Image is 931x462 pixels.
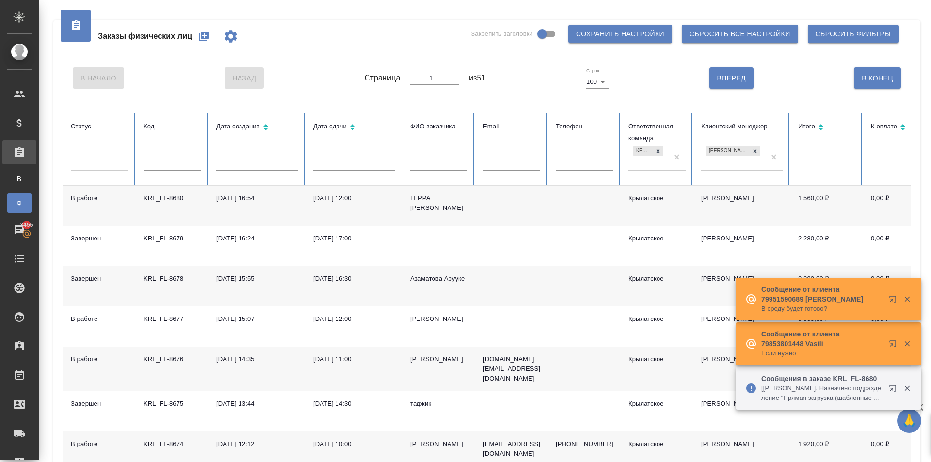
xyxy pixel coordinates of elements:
p: [[PERSON_NAME]. Назначено подразделение "Прямая загрузка (шаблонные документы)" [761,383,883,403]
p: Сообщение от клиента 79951590689 [PERSON_NAME] [761,285,883,304]
div: [DATE] 15:07 [216,314,298,324]
div: таджик [410,399,467,409]
div: В работе [71,439,128,449]
div: KRL_FL-8676 [144,354,201,364]
button: Закрыть [897,384,917,393]
div: -- [410,234,467,243]
button: Закрыть [897,339,917,348]
div: [DATE] 16:24 [216,234,298,243]
span: Ф [12,198,27,208]
div: [DATE] 13:44 [216,399,298,409]
a: 3456 [2,218,36,242]
span: Закрепить заголовки [471,29,533,39]
button: Открыть в новой вкладке [883,379,906,402]
p: В среду будет готово? [761,304,883,314]
span: Сохранить настройки [576,28,664,40]
td: [PERSON_NAME] [693,266,790,306]
td: [PERSON_NAME] [693,391,790,431]
div: Ответственная команда [628,121,686,144]
p: Сообщение от клиента 79853801448 Vasili [761,329,883,349]
a: В [7,169,32,189]
div: [DATE] 12:00 [313,193,395,203]
div: Сортировка [871,121,928,135]
span: В [12,174,27,184]
button: Сохранить настройки [568,25,672,43]
span: из 51 [469,72,486,84]
div: Крылатское [628,354,686,364]
div: KRL_FL-8675 [144,399,201,409]
div: [DATE] 17:00 [313,234,395,243]
div: [DATE] 12:00 [313,314,395,324]
button: Закрыть [897,295,917,303]
div: [DATE] 14:30 [313,399,395,409]
span: Заказы физических лиц [98,31,192,42]
div: [DATE] 14:35 [216,354,298,364]
div: Email [483,121,540,132]
td: 2 280,00 ₽ [790,266,863,306]
div: Крылатское [628,314,686,324]
button: Открыть в новой вкладке [883,334,906,357]
div: Завершен [71,234,128,243]
div: Клиентский менеджер [701,121,783,132]
div: В работе [71,193,128,203]
div: Завершен [71,399,128,409]
p: Сообщения в заказе KRL_FL-8680 [761,374,883,383]
span: Страница [365,72,401,84]
div: KRL_FL-8678 [144,274,201,284]
div: Крылатское [633,146,653,156]
div: [DATE] 15:55 [216,274,298,284]
button: Сбросить фильтры [808,25,899,43]
div: KRL_FL-8680 [144,193,201,203]
div: Статус [71,121,128,132]
div: KRL_FL-8679 [144,234,201,243]
span: Сбросить фильтры [816,28,891,40]
div: Азаматова Арууке [410,274,467,284]
p: Если нужно [761,349,883,358]
p: [EMAIL_ADDRESS][DOMAIN_NAME] [483,439,540,459]
div: Завершен [71,274,128,284]
div: KRL_FL-8674 [144,439,201,449]
div: Код [144,121,201,132]
div: Сортировка [216,121,298,135]
button: Сбросить все настройки [682,25,798,43]
div: Крылатское [628,439,686,449]
div: Телефон [556,121,613,132]
span: Сбросить все настройки [690,28,790,40]
button: В Конец [854,67,901,89]
div: Крылатское [628,234,686,243]
div: [PERSON_NAME] [410,439,467,449]
div: 100 [586,75,609,89]
div: [DATE] 10:00 [313,439,395,449]
div: [PERSON_NAME] [410,354,467,364]
td: [PERSON_NAME] [693,306,790,347]
label: Строк [586,68,599,73]
div: [DATE] 12:12 [216,439,298,449]
div: ГЕРРА [PERSON_NAME] [410,193,467,213]
td: [PERSON_NAME] [693,226,790,266]
div: Крылатское [628,399,686,409]
button: Создать [192,25,215,48]
td: 2 280,00 ₽ [790,226,863,266]
button: Вперед [709,67,754,89]
div: Сортировка [798,121,855,135]
div: Крылатское [628,193,686,203]
div: [DATE] 16:30 [313,274,395,284]
div: [PERSON_NAME] [410,314,467,324]
a: Ф [7,193,32,213]
p: [DOMAIN_NAME][EMAIL_ADDRESS][DOMAIN_NAME] [483,354,540,383]
div: [DATE] 16:54 [216,193,298,203]
div: ФИО заказчика [410,121,467,132]
button: Открыть в новой вкладке [883,289,906,313]
div: [PERSON_NAME] [706,146,750,156]
div: Сортировка [313,121,395,135]
div: В работе [71,314,128,324]
td: 1 560,00 ₽ [790,186,863,226]
td: [PERSON_NAME] [693,347,790,391]
div: [DATE] 11:00 [313,354,395,364]
div: Крылатское [628,274,686,284]
span: 3456 [14,220,39,230]
div: KRL_FL-8677 [144,314,201,324]
span: Вперед [717,72,746,84]
td: [PERSON_NAME] [693,186,790,226]
span: В Конец [862,72,893,84]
